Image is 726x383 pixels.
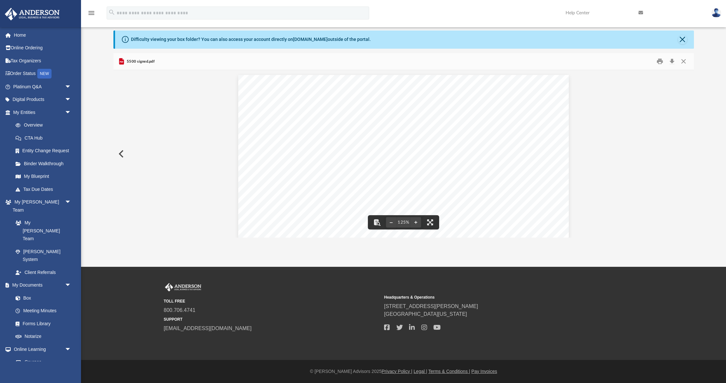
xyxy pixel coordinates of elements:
[108,9,115,16] i: search
[411,215,421,229] button: Zoom in
[396,220,411,225] div: Current zoom level
[113,53,694,238] div: Preview
[414,369,427,374] a: Legal |
[164,326,252,331] a: [EMAIL_ADDRESS][DOMAIN_NAME]
[678,56,689,67] button: Close
[9,330,78,343] a: Notarize
[113,145,128,163] button: Previous File
[131,36,371,43] div: Difficulty viewing your box folder? You can also access your account directly on outside of the p...
[9,131,81,144] a: CTA Hub
[9,144,81,157] a: Entity Change Request
[3,8,62,20] img: Anderson Advisors Platinum Portal
[37,69,52,79] div: NEW
[9,291,75,304] a: Box
[9,317,75,330] a: Forms Library
[9,245,78,266] a: [PERSON_NAME] System
[9,356,78,369] a: Courses
[384,311,467,317] a: [GEOGRAPHIC_DATA][US_STATE]
[471,369,497,374] a: Pay Invoices
[164,307,195,313] a: 800.706.4741
[370,215,384,229] button: Toggle findbar
[711,8,721,18] img: User Pic
[386,215,396,229] button: Zoom out
[9,183,81,196] a: Tax Due Dates
[5,67,81,80] a: Order StatusNEW
[382,369,413,374] a: Privacy Policy |
[65,343,78,356] span: arrow_drop_down
[653,56,666,67] button: Print
[5,343,78,356] a: Online Learningarrow_drop_down
[678,35,687,44] button: Close
[125,59,155,65] span: 5500 signed.pdf
[65,196,78,209] span: arrow_drop_down
[5,29,81,42] a: Home
[9,119,81,132] a: Overview
[88,9,95,17] i: menu
[5,279,78,292] a: My Documentsarrow_drop_down
[5,106,81,119] a: My Entitiesarrow_drop_down
[5,42,81,55] a: Online Ordering
[88,12,95,17] a: menu
[384,294,600,300] small: Headquarters & Operations
[5,93,81,106] a: Digital Productsarrow_drop_down
[9,170,78,183] a: My Blueprint
[9,266,78,279] a: Client Referrals
[666,56,678,67] button: Download
[113,70,694,238] div: Document Viewer
[423,215,437,229] button: Enter fullscreen
[384,303,478,309] a: [STREET_ADDRESS][PERSON_NAME]
[65,106,78,119] span: arrow_drop_down
[65,279,78,292] span: arrow_drop_down
[5,80,81,93] a: Platinum Q&Aarrow_drop_down
[164,283,203,291] img: Anderson Advisors Platinum Portal
[428,369,470,374] a: Terms & Conditions |
[65,80,78,93] span: arrow_drop_down
[164,316,380,322] small: SUPPORT
[9,216,75,245] a: My [PERSON_NAME] Team
[5,196,78,216] a: My [PERSON_NAME] Teamarrow_drop_down
[164,298,380,304] small: TOLL FREE
[81,368,726,375] div: © [PERSON_NAME] Advisors 2025
[293,37,328,42] a: [DOMAIN_NAME]
[9,304,78,317] a: Meeting Minutes
[9,157,81,170] a: Binder Walkthrough
[65,93,78,106] span: arrow_drop_down
[5,54,81,67] a: Tax Organizers
[113,70,694,238] div: File preview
